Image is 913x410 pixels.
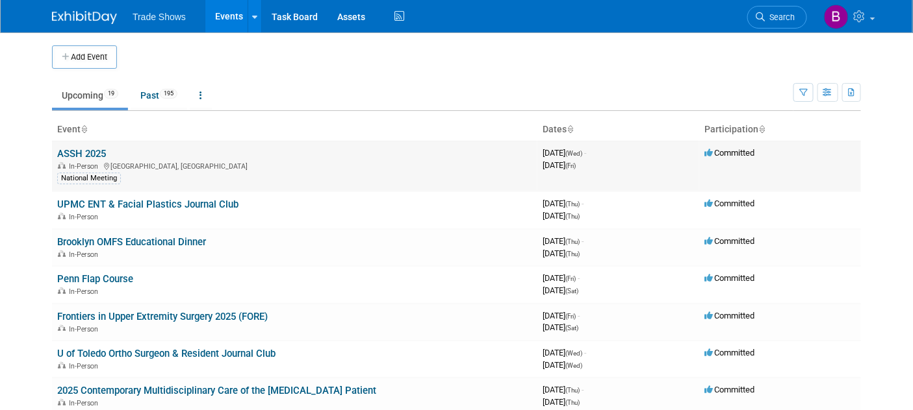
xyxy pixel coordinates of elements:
[58,162,66,169] img: In-Person Event
[58,213,66,219] img: In-Person Event
[58,287,66,294] img: In-Person Event
[57,348,276,359] a: U of Toledo Ortho Surgeon & Resident Journal Club
[704,311,754,320] span: Committed
[543,360,582,370] span: [DATE]
[747,6,807,29] a: Search
[57,385,376,396] a: 2025 Contemporary Multidisciplinary Care of the [MEDICAL_DATA] Patient
[582,199,584,208] span: -
[69,250,102,259] span: In-Person
[543,199,584,208] span: [DATE]
[543,148,586,158] span: [DATE]
[133,12,186,22] span: Trade Shows
[565,275,576,282] span: (Fri)
[704,385,754,394] span: Committed
[69,399,102,407] span: In-Person
[704,148,754,158] span: Committed
[565,250,580,258] span: (Thu)
[565,162,576,169] span: (Fri)
[57,173,121,184] div: National Meeting
[81,124,87,134] a: Sort by Event Name
[58,362,66,368] img: In-Person Event
[58,399,66,405] img: In-Person Event
[52,11,117,24] img: ExhibitDay
[565,150,582,157] span: (Wed)
[57,199,238,210] a: UPMC ENT & Facial Plastics Journal Club
[565,324,578,332] span: (Sat)
[58,250,66,257] img: In-Person Event
[704,199,754,208] span: Committed
[565,313,576,320] span: (Fri)
[758,124,765,134] a: Sort by Participation Type
[57,236,206,248] a: Brooklyn OMFS Educational Dinner
[704,236,754,246] span: Committed
[537,119,699,141] th: Dates
[565,350,582,357] span: (Wed)
[565,213,580,220] span: (Thu)
[584,148,586,158] span: -
[69,287,102,296] span: In-Person
[543,311,580,320] span: [DATE]
[704,348,754,357] span: Committed
[584,348,586,357] span: -
[58,325,66,332] img: In-Person Event
[565,362,582,369] span: (Wed)
[69,325,102,333] span: In-Person
[52,119,537,141] th: Event
[578,273,580,283] span: -
[565,238,580,245] span: (Thu)
[543,285,578,295] span: [DATE]
[543,322,578,332] span: [DATE]
[52,45,117,69] button: Add Event
[543,236,584,246] span: [DATE]
[131,83,187,108] a: Past195
[160,89,177,99] span: 195
[52,83,128,108] a: Upcoming19
[699,119,861,141] th: Participation
[582,236,584,246] span: -
[565,399,580,406] span: (Thu)
[578,311,580,320] span: -
[765,12,795,22] span: Search
[582,385,584,394] span: -
[565,387,580,394] span: (Thu)
[565,200,580,208] span: (Thu)
[57,160,532,171] div: [GEOGRAPHIC_DATA], [GEOGRAPHIC_DATA]
[543,273,580,283] span: [DATE]
[543,160,576,170] span: [DATE]
[57,148,106,160] a: ASSH 2025
[543,211,580,221] span: [DATE]
[824,5,849,29] img: Becca Rensi
[543,248,580,258] span: [DATE]
[104,89,118,99] span: 19
[57,273,133,285] a: Penn Flap Course
[69,162,102,171] span: In-Person
[543,385,584,394] span: [DATE]
[69,213,102,221] span: In-Person
[565,287,578,295] span: (Sat)
[567,124,573,134] a: Sort by Start Date
[704,273,754,283] span: Committed
[69,362,102,370] span: In-Person
[543,397,580,407] span: [DATE]
[543,348,586,357] span: [DATE]
[57,311,268,322] a: Frontiers in Upper Extremity Surgery 2025 (FORE)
